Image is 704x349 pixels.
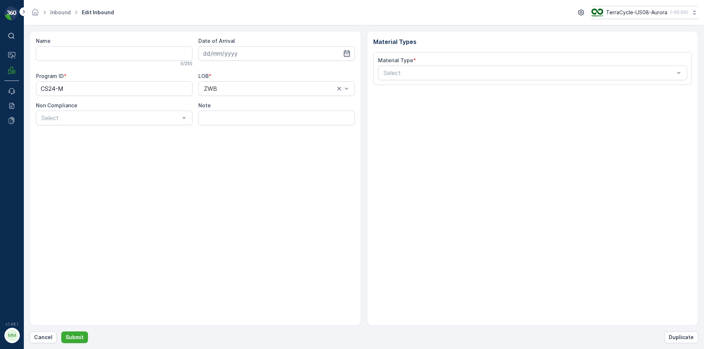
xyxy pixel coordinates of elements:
span: 9202090172491200413422 [24,120,95,126]
label: Name [36,38,51,44]
span: 0 lbs [41,168,53,175]
span: Material Type : [6,156,45,163]
label: Date of Arrival [198,38,235,44]
input: dd/mm/yyyy [198,46,355,61]
p: 0 / 255 [180,61,192,67]
button: Cancel [30,331,57,343]
span: First Weight : [6,144,41,151]
p: Select [384,68,675,77]
label: Program ID [36,73,64,79]
p: Submit [66,334,84,341]
span: [DATE] [39,132,56,138]
p: Cancel [34,334,52,341]
p: 9202090172491200413422 [311,6,392,15]
p: Select [41,114,180,122]
span: US-PI0232 I Rigid Plastics & Beauty [45,156,136,163]
p: ( -05:00 ) [670,10,688,15]
button: TerraCycle-US08-Aurora(-05:00) [591,6,698,19]
p: Material Types [373,37,692,46]
span: Last Weight : [6,181,41,187]
span: v 1.48.1 [4,322,19,326]
a: Homepage [31,11,39,17]
button: MM [4,328,19,343]
img: image_ci7OI47.png [591,8,603,16]
span: Edit Inbound [80,9,115,16]
span: 0 lbs [41,144,54,151]
label: Note [198,102,211,108]
div: MM [6,330,18,341]
span: Arrive Date : [6,132,39,138]
button: Submit [61,331,88,343]
p: TerraCycle-US08-Aurora [606,9,667,16]
span: Name : [6,120,24,126]
span: 0 lbs [41,181,54,187]
label: Material Type [378,57,413,63]
label: Non Compliance [36,102,77,108]
img: logo [4,6,19,21]
a: Inbound [50,9,71,15]
span: Net Amount : [6,168,41,175]
p: Duplicate [669,334,694,341]
label: LOB [198,73,209,79]
button: Duplicate [664,331,698,343]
